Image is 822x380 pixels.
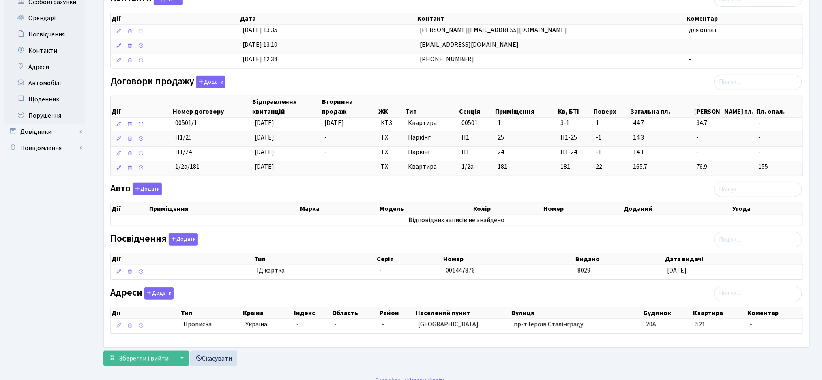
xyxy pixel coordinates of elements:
[697,148,752,157] span: -
[405,96,458,117] th: Тип
[693,96,755,117] th: [PERSON_NAME] пл.
[324,118,344,127] span: [DATE]
[498,118,501,127] span: 1
[408,162,455,172] span: Квартира
[596,118,627,128] span: 1
[4,124,85,140] a: Довідники
[255,118,274,127] span: [DATE]
[169,233,198,246] button: Посвідчення
[4,26,85,43] a: Посвідчення
[321,96,378,117] th: Вторинна продаж
[335,320,337,329] span: -
[575,253,664,265] th: Видано
[697,162,752,172] span: 76.9
[119,354,169,363] span: Зберегти і вийти
[472,203,543,215] th: Колір
[498,133,504,142] span: 25
[667,266,687,275] span: [DATE]
[686,13,803,24] th: Коментар
[461,148,469,157] span: П1
[183,320,212,329] span: Прописка
[245,320,290,329] span: Україна
[243,55,277,64] span: [DATE] 12:38
[417,13,686,24] th: Контакт
[255,148,274,157] span: [DATE]
[376,253,443,265] th: Серія
[255,162,274,171] span: [DATE]
[175,118,197,127] span: 00501/1
[175,148,192,157] span: П1/24
[381,133,401,142] span: ТХ
[420,40,519,49] span: [EMAIL_ADDRESS][DOMAIN_NAME]
[111,203,148,215] th: Дії
[243,40,277,49] span: [DATE] 13:10
[253,253,376,265] th: Тип
[750,320,752,329] span: -
[689,40,691,49] span: -
[543,203,623,215] th: Номер
[664,253,803,265] th: Дата видачі
[243,26,277,34] span: [DATE] 13:35
[695,320,705,329] span: 521
[633,133,690,142] span: 14.3
[633,148,690,157] span: 14.1
[446,266,475,275] span: 001447876
[4,43,85,59] a: Контакти
[633,162,690,172] span: 165.7
[494,96,557,117] th: Приміщення
[4,140,85,156] a: Повідомлення
[4,59,85,75] a: Адреси
[415,307,511,319] th: Населений пункт
[646,320,656,329] span: 20А
[643,307,693,319] th: Будинок
[255,133,274,142] span: [DATE]
[172,96,252,117] th: Номер договору
[759,162,799,172] span: 155
[714,182,802,197] input: Пошук...
[578,266,591,275] span: 8029
[420,26,567,34] span: [PERSON_NAME][EMAIL_ADDRESS][DOMAIN_NAME]
[324,133,327,142] span: -
[142,286,174,300] a: Додати
[180,307,242,319] th: Тип
[560,162,590,172] span: 181
[498,148,504,157] span: 24
[190,351,237,366] a: Скасувати
[381,148,401,157] span: ТХ
[196,76,225,88] button: Договори продажу
[511,307,643,319] th: Вулиця
[596,162,627,172] span: 22
[148,203,299,215] th: Приміщення
[756,96,803,117] th: Пл. опал.
[133,183,162,195] button: Авто
[381,162,401,172] span: ТХ
[299,203,378,215] th: Марка
[239,13,416,24] th: Дата
[4,91,85,107] a: Щоденник
[144,287,174,300] button: Адреси
[382,320,384,329] span: -
[623,203,732,215] th: Доданий
[257,266,373,275] span: ІД картка
[175,133,192,142] span: П1/25
[408,118,455,128] span: Квартира
[689,26,717,34] span: для оплат
[759,133,799,142] span: -
[714,232,802,247] input: Пошук...
[759,118,799,128] span: -
[324,148,327,157] span: -
[732,203,803,215] th: Угода
[461,133,469,142] span: П1
[111,13,239,24] th: Дії
[4,107,85,124] a: Порушення
[296,320,299,329] span: -
[378,96,405,117] th: ЖК
[557,96,593,117] th: Кв, БТІ
[131,182,162,196] a: Додати
[689,55,691,64] span: -
[461,162,474,171] span: 1/2а
[408,148,455,157] span: Паркінг
[560,148,590,157] span: П1-24
[111,253,253,265] th: Дії
[110,287,174,300] label: Адреси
